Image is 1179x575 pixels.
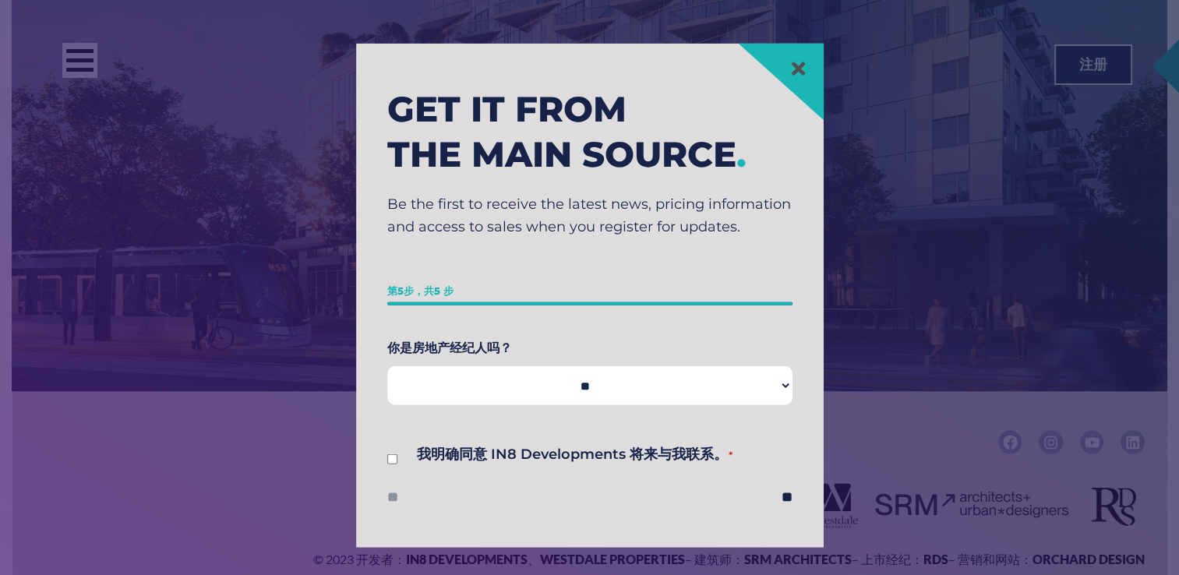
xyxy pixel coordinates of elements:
[387,86,792,177] h2: Get it from the main source
[736,132,747,175] span: .
[417,446,728,463] font: 我明确同意 IN8 Developments 将来与我联系。
[387,284,454,296] font: 第 步，共
[434,284,454,296] span: 5 步
[397,284,404,296] span: 5
[387,337,792,360] label: 你是房地产经纪人吗？
[387,192,792,238] p: Be the first to receive the latest news, pricing information and access to sales when you registe...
